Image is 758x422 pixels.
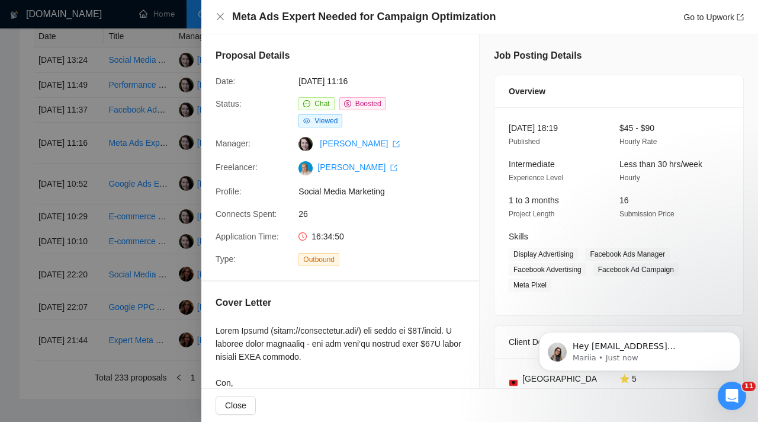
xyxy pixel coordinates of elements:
span: Project Length [509,210,554,218]
a: [PERSON_NAME] export [320,139,400,148]
span: Connects Spent: [216,209,277,219]
span: Social Media Marketing [298,185,476,198]
span: Meta Pixel [509,279,551,292]
span: Experience Level [509,174,563,182]
button: Close [216,396,256,415]
span: Status: [216,99,242,108]
span: Facebook Ad Campaign [593,263,679,276]
span: Hourly Rate [619,138,657,146]
span: export [393,140,400,148]
span: close [216,12,225,21]
span: Published [509,138,540,146]
span: Display Advertising [509,248,578,261]
span: [DATE] 18:19 [509,123,558,133]
a: [PERSON_NAME] export [317,162,397,172]
span: Overview [509,85,545,98]
h5: Cover Letter [216,296,271,310]
iframe: Intercom notifications message [521,307,758,390]
span: message [303,100,310,107]
span: dollar [344,100,351,107]
span: 11 [742,382,756,391]
span: Chat [314,100,329,108]
h5: Proposal Details [216,49,290,63]
span: Freelancer: [216,162,258,172]
span: Outbound [298,253,339,266]
span: Hourly [619,174,640,182]
div: Client Details [509,326,729,358]
span: Skills [509,232,528,241]
h4: Meta Ads Expert Needed for Campaign Optimization [232,9,496,24]
button: Close [216,12,225,22]
span: Facebook Ads Manager [585,248,670,261]
span: export [390,164,397,171]
span: Date: [216,76,235,86]
span: Manager: [216,139,250,148]
span: 26 [298,207,476,220]
span: Less than 30 hrs/week [619,159,702,169]
span: Close [225,399,246,412]
span: Intermediate [509,159,555,169]
img: 🇦🇱 [509,379,518,387]
span: Application Time: [216,232,279,241]
span: Facebook Advertising [509,263,586,276]
span: $45 - $90 [619,123,654,133]
span: export [737,14,744,21]
span: Profile: [216,187,242,196]
img: c1ZORJ91PRiNFM5yrC5rXSts6UvYKk8mC6OuwMIBK7-UFZnVxKYGDNWkUbUH6S-7tq [298,161,313,175]
span: clock-circle [298,232,307,241]
span: Type: [216,254,236,264]
h5: Job Posting Details [494,49,582,63]
span: 16:34:50 [311,232,344,241]
span: Boosted [355,100,381,108]
span: [DATE] 11:16 [298,75,476,88]
iframe: Intercom live chat [718,382,746,410]
span: Viewed [314,117,338,125]
span: 16 [619,196,629,205]
span: Submission Price [619,210,675,218]
span: 1 to 3 months [509,196,559,205]
span: eye [303,117,310,124]
a: Go to Upworkexport [683,12,744,22]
